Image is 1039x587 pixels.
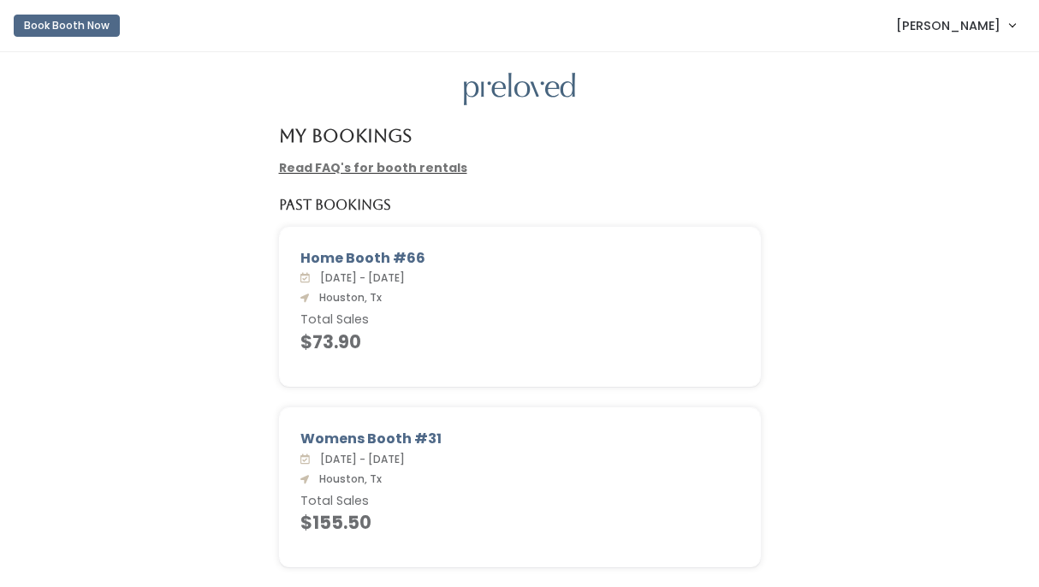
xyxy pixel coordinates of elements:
[279,126,412,145] h4: My Bookings
[312,290,382,305] span: Houston, Tx
[279,159,467,176] a: Read FAQ's for booth rentals
[14,15,120,37] button: Book Booth Now
[896,16,1000,35] span: [PERSON_NAME]
[14,7,120,44] a: Book Booth Now
[312,471,382,486] span: Houston, Tx
[313,270,405,285] span: [DATE] - [DATE]
[300,332,739,352] h4: $73.90
[279,198,391,213] h5: Past Bookings
[300,429,739,449] div: Womens Booth #31
[464,73,575,106] img: preloved logo
[313,452,405,466] span: [DATE] - [DATE]
[300,513,739,532] h4: $155.50
[300,248,739,269] div: Home Booth #66
[300,313,739,327] h6: Total Sales
[879,7,1032,44] a: [PERSON_NAME]
[300,495,739,508] h6: Total Sales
